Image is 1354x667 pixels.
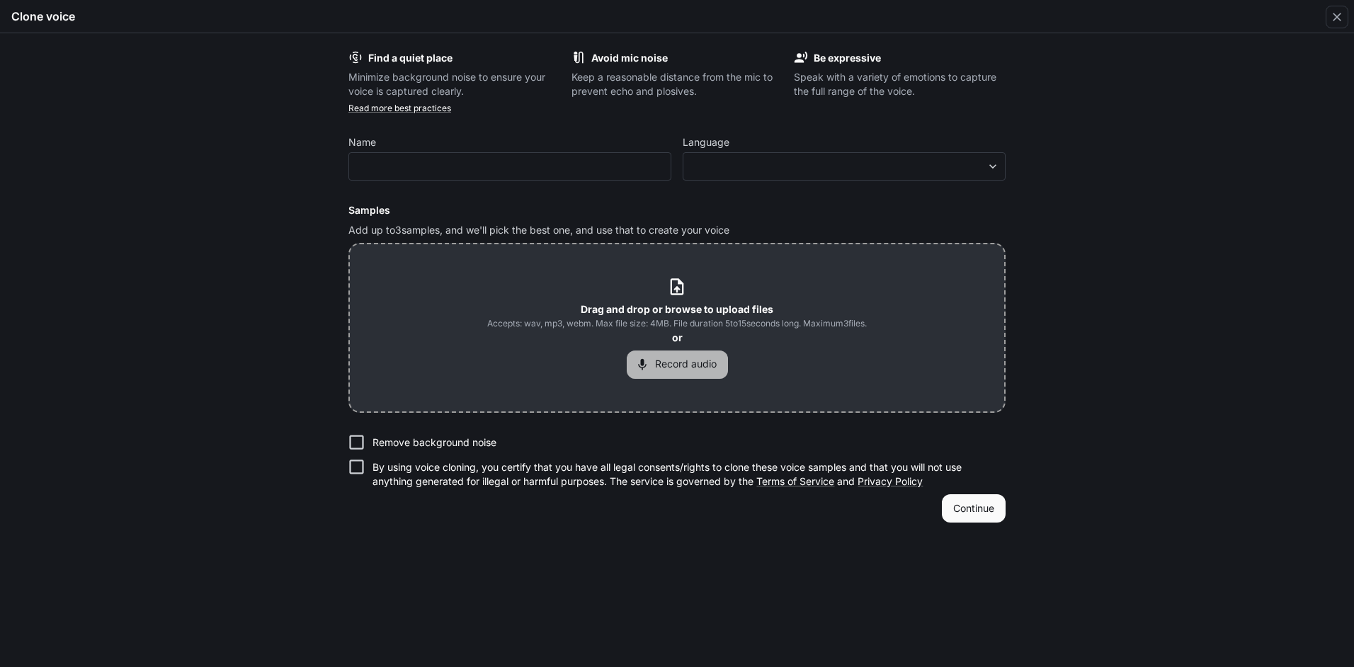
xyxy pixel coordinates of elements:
b: Find a quiet place [368,52,453,64]
div: ​ [683,159,1005,173]
b: Drag and drop or browse to upload files [581,303,773,315]
p: Language [683,137,729,147]
p: Add up to 3 samples, and we'll pick the best one, and use that to create your voice [348,223,1006,237]
h5: Clone voice [11,8,75,24]
span: Accepts: wav, mp3, webm. Max file size: 4MB. File duration 5 to 15 seconds long. Maximum 3 files. [487,317,867,331]
p: Name [348,137,376,147]
p: By using voice cloning, you certify that you have all legal consents/rights to clone these voice ... [372,460,994,489]
button: Continue [942,494,1006,523]
b: or [672,331,683,343]
b: Avoid mic noise [591,52,668,64]
p: Keep a reasonable distance from the mic to prevent echo and plosives. [571,70,783,98]
p: Minimize background noise to ensure your voice is captured clearly. [348,70,560,98]
h6: Samples [348,203,1006,217]
p: Speak with a variety of emotions to capture the full range of the voice. [794,70,1006,98]
a: Read more best practices [348,103,451,113]
a: Terms of Service [756,475,834,487]
button: Record audio [627,350,728,379]
b: Be expressive [814,52,881,64]
p: Remove background noise [372,435,496,450]
a: Privacy Policy [858,475,923,487]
